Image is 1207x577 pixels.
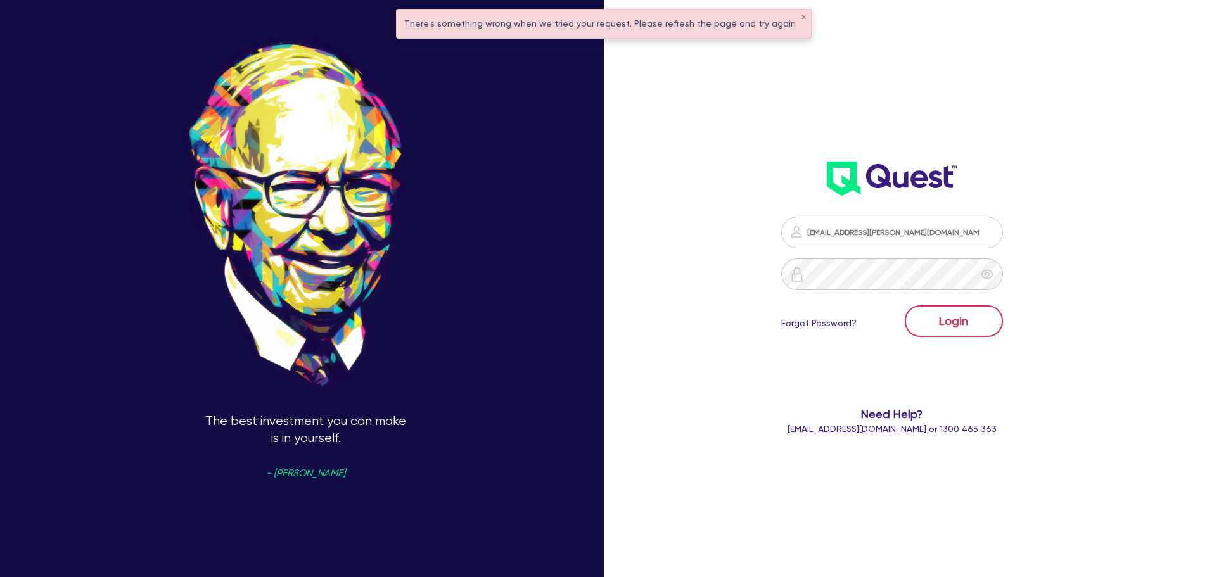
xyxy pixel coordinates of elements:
[788,424,926,434] a: [EMAIL_ADDRESS][DOMAIN_NAME]
[981,268,993,281] span: eye
[781,317,857,330] a: Forgot Password?
[788,424,997,434] span: or 1300 465 363
[827,162,957,196] img: wH2k97JdezQIQAAAABJRU5ErkJggg==
[266,469,345,478] span: - [PERSON_NAME]
[789,267,805,282] img: icon-password
[781,217,1003,248] input: Email address
[801,15,806,21] button: ✕
[789,224,804,239] img: icon-password
[731,405,1054,422] span: Need Help?
[397,10,811,38] div: There's something wrong when we tried your request. Please refresh the page and try again
[905,305,1003,337] button: Login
